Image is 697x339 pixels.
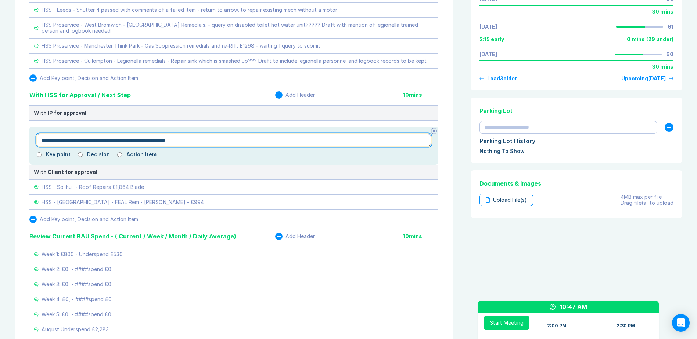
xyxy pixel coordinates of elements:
div: 10:47 AM [560,302,587,311]
button: Load3older [479,76,517,81]
div: HSS Proservice - West Bromwich - [GEOGRAPHIC_DATA] Remedials. - query on disabled toilet hot wate... [42,22,434,34]
div: Documents & Images [479,179,673,188]
div: 2:00 PM [547,323,567,329]
div: Week 4: £0, - ####spend £0 [42,296,112,302]
label: Action Item [126,152,157,157]
div: 60 [666,51,673,57]
div: HSS - Leeds - Shutter 4 passed with comments of a failed item - return to arrow, to repair existi... [42,7,337,13]
label: Decision [87,152,110,157]
button: Add Key point, Decision and Action Item [29,74,138,82]
div: Week 2: £0, - ####spend £0 [42,266,111,272]
div: Review Current BAU Spend - ( Current / Week / Month / Daily Average) [29,232,236,241]
div: Parking Lot [479,106,673,115]
div: Add Header [285,92,315,98]
div: ( 29 under ) [646,36,673,42]
div: With HSS for Approval / Next Step [29,91,131,99]
div: Add Key point, Decision and Action Item [40,216,138,222]
div: Parking Lot History [479,136,673,145]
div: With IP for approval [34,110,434,116]
div: Nothing To Show [479,148,673,154]
div: Load 3 older [487,76,517,81]
div: Week 5: £0, - ####spend £0 [42,311,111,317]
div: August Underspend £2,283 [42,327,109,332]
div: Add Key point, Decision and Action Item [40,75,138,81]
div: Week 3: £0, - ####spend £0 [42,281,111,287]
div: 0 mins [627,36,645,42]
label: Key point [46,152,71,157]
div: Week 1: £800 - Underspend £530 [42,251,123,257]
button: Start Meeting [484,316,529,330]
div: 30 mins [652,64,673,70]
a: [DATE] [479,24,497,30]
button: Add Header [275,233,315,240]
button: Add Header [275,91,315,99]
div: HSS Proservice - Manchester Think Park - Gas Suppression remedials and re-RIT. £1298 - waiting 1 ... [42,43,320,49]
div: 2:15 early [479,36,504,42]
div: Upcoming [DATE] [621,76,666,81]
div: HSS Proservice - Cullompton - Legionella remedials - Repair sink which is smashed up??? Draft to ... [42,58,428,64]
div: 10 mins [403,233,438,239]
button: Add Key point, Decision and Action Item [29,216,138,223]
a: [DATE] [479,51,497,57]
div: HSS - [GEOGRAPHIC_DATA] - FEAL Rem - [PERSON_NAME] - £994 [42,199,204,205]
div: 30 mins [652,9,673,15]
div: Drag file(s) to upload [621,200,673,206]
div: 61 [668,24,673,30]
div: With Client for approval [34,169,434,175]
div: 2:30 PM [617,323,635,329]
div: 4MB max per file [621,194,673,200]
a: Upcoming[DATE] [621,76,673,81]
div: Upload File(s) [479,194,533,206]
div: Open Intercom Messenger [672,314,690,332]
div: Add Header [285,233,315,239]
div: 10 mins [403,92,438,98]
div: HSS - Solihull - Roof Repairs £1,864 Blade [42,184,144,190]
